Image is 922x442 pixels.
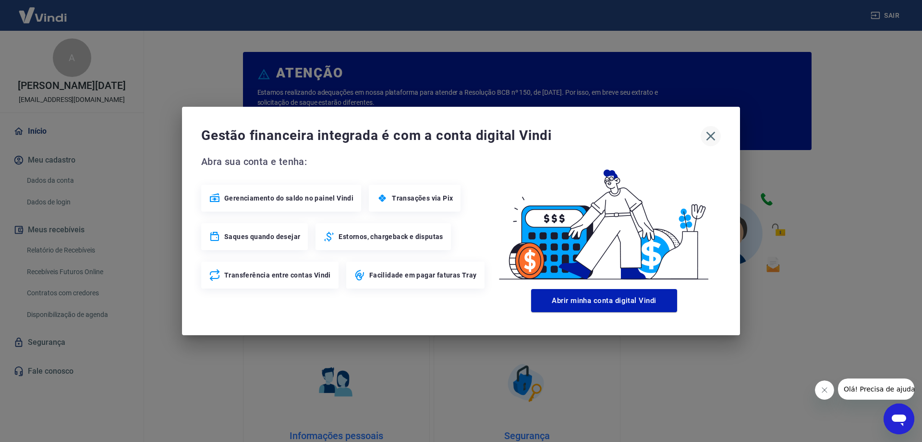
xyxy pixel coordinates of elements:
[201,126,701,145] span: Gestão financeira integrada é com a conta digital Vindi
[339,232,443,241] span: Estornos, chargeback e disputas
[201,154,487,169] span: Abra sua conta e tenha:
[369,270,477,280] span: Facilidade em pagar faturas Tray
[487,154,721,285] img: Good Billing
[815,380,834,400] iframe: Fechar mensagem
[224,270,331,280] span: Transferência entre contas Vindi
[224,193,353,203] span: Gerenciamento do saldo no painel Vindi
[392,193,453,203] span: Transações via Pix
[838,379,914,400] iframe: Mensagem da empresa
[224,232,300,241] span: Saques quando desejar
[531,289,677,312] button: Abrir minha conta digital Vindi
[6,7,81,14] span: Olá! Precisa de ajuda?
[884,404,914,434] iframe: Botão para abrir a janela de mensagens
